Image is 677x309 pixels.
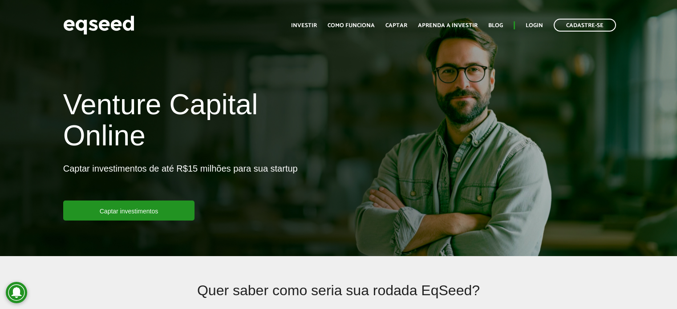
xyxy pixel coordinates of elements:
[554,19,616,32] a: Cadastre-se
[385,23,407,28] a: Captar
[291,23,317,28] a: Investir
[488,23,503,28] a: Blog
[526,23,543,28] a: Login
[63,201,195,221] a: Captar investimentos
[63,13,134,37] img: EqSeed
[63,163,298,201] p: Captar investimentos de até R$15 milhões para sua startup
[418,23,478,28] a: Aprenda a investir
[63,89,332,156] h1: Venture Capital Online
[328,23,375,28] a: Como funciona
